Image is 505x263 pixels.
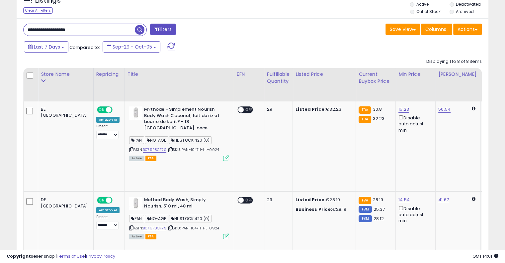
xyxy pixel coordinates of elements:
a: Terms of Use [57,253,85,259]
small: FBA [359,116,371,123]
label: Archived [456,9,473,14]
b: M?thode - Simplement Nourish Body Wash Coconut, lait de riz et beurre de karit? - 18 [GEOGRAPHIC_... [144,106,225,133]
span: Sep-29 - Oct-05 [113,44,152,50]
span: | SKU: PAN-104711-HL-0924 [167,147,219,152]
b: Method Body Wash, Simply Nourish, 510 ml, 48 ml [144,197,225,211]
div: 29 [267,106,288,112]
div: Listed Price [295,71,353,78]
small: FBA [359,106,371,114]
button: Save View [385,24,420,35]
button: Last 7 Days [24,41,68,53]
div: €28.19 [295,206,351,212]
span: 25.37 [374,206,385,212]
div: Fulfillable Quantity [267,71,290,85]
span: FBA [145,156,157,161]
div: Store Name [41,71,91,78]
a: B079P8CF7S [143,225,166,231]
span: OFF [244,107,254,113]
div: 29 [267,197,288,203]
span: NO-AGE [145,215,168,222]
b: Business Price: [295,206,332,212]
span: Last 7 Days [34,44,60,50]
b: Listed Price: [295,197,326,203]
span: Compared to: [69,44,100,51]
small: FBA [359,197,371,204]
a: 50.54 [438,106,451,113]
span: Columns [425,26,446,33]
a: B079P8CF7S [143,147,166,153]
button: Actions [453,24,482,35]
small: FBM [359,215,372,222]
div: Disable auto adjust min [398,114,430,133]
img: 21Bs-p7AqjL._SL40_.jpg [129,106,142,120]
div: EFN [237,71,261,78]
a: 14.54 [398,197,410,203]
div: BE [GEOGRAPHIC_DATA] [41,106,88,118]
span: 30.8 [373,106,382,112]
span: All listings currently available for purchase on Amazon [129,156,144,161]
span: OFF [244,197,254,203]
b: Listed Price: [295,106,326,112]
div: €28.19 [295,197,351,203]
span: PAN [129,215,144,222]
span: 28.19 [373,197,383,203]
span: OFF [111,107,122,113]
div: Preset: [96,124,120,139]
button: Columns [421,24,452,35]
button: Sep-29 - Oct-05 [103,41,160,53]
div: Amazon AI [96,117,120,123]
small: FBM [359,206,372,213]
span: NO-AGE [145,136,168,144]
div: ASIN: [129,106,229,160]
span: HL STOCK 420 (0) [169,215,212,222]
label: Deactivated [456,1,480,7]
div: Current Buybox Price [359,71,393,85]
span: OFF [111,197,122,203]
div: Clear All Filters [23,7,53,14]
a: 15.23 [398,106,409,113]
a: 41.67 [438,197,449,203]
div: Displaying 1 to 8 of 8 items [426,59,482,65]
div: [PERSON_NAME] [438,71,478,78]
a: Privacy Policy [86,253,115,259]
div: Disable auto adjust min [398,205,430,224]
label: Active [416,1,429,7]
div: Min Price [398,71,433,78]
span: ON [98,107,106,113]
div: Title [127,71,231,78]
div: Amazon AI [96,207,120,213]
span: All listings currently available for purchase on Amazon [129,234,144,239]
span: 2025-10-13 14:01 GMT [472,253,498,259]
span: FBA [145,234,157,239]
span: ON [98,197,106,203]
span: HL STOCK 420 (0) [169,136,212,144]
span: PAN [129,136,144,144]
div: Repricing [96,71,122,78]
strong: Copyright [7,253,31,259]
span: | SKU: PAN-104711-HL-0924 [167,225,219,231]
span: 28.12 [374,215,384,222]
span: 32.23 [373,115,385,122]
div: DE [GEOGRAPHIC_DATA] [41,197,88,209]
img: 21Bs-p7AqjL._SL40_.jpg [129,197,142,210]
label: Out of Stock [416,9,441,14]
button: Filters [150,24,176,35]
div: ASIN: [129,197,229,238]
div: €32.23 [295,106,351,112]
div: seller snap | | [7,253,115,260]
div: Preset: [96,215,120,230]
